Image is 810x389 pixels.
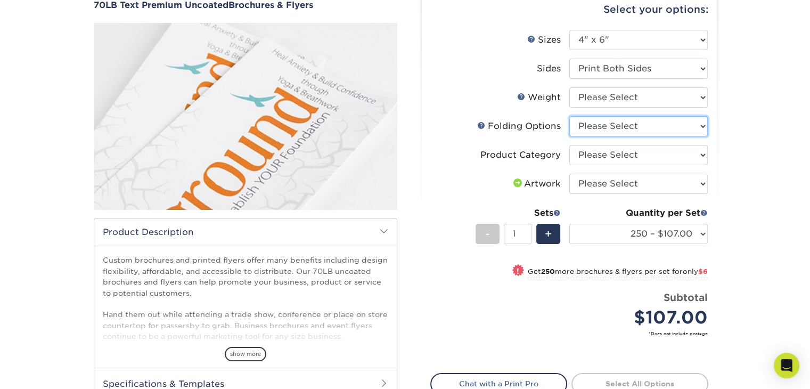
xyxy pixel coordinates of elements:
div: Quantity per Set [569,207,708,220]
div: Weight [517,91,561,104]
strong: Subtotal [664,291,708,303]
div: Artwork [511,177,561,190]
span: + [545,226,552,242]
div: Open Intercom Messenger [774,353,799,378]
h2: Product Description [94,218,397,246]
div: Folding Options [477,120,561,133]
span: - [485,226,490,242]
span: only [683,268,708,275]
div: Sets [476,207,561,220]
img: 70LB Text<br/>Premium Uncoated 01 [94,11,397,221]
div: $107.00 [577,305,708,330]
strong: 250 [541,268,555,275]
div: Sides [537,62,561,75]
span: $6 [698,268,708,275]
small: *Does not include postage [439,330,708,337]
div: Sizes [527,34,561,46]
span: show more [225,347,266,361]
span: ! [517,265,519,277]
div: Product Category [480,149,561,161]
small: Get more brochures & flyers per set for [528,268,708,278]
